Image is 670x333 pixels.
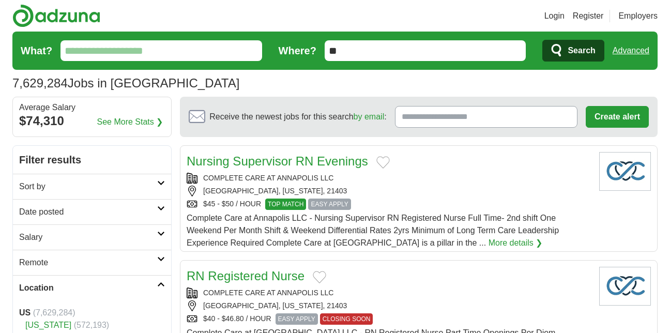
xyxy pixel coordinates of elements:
div: $74,310 [19,112,165,130]
a: Remote [13,250,171,275]
button: Create alert [586,106,649,128]
a: [US_STATE] [25,321,71,329]
h2: Salary [19,231,157,244]
span: 7,629,284 [12,74,68,93]
button: Search [542,40,604,62]
a: More details ❯ [489,237,543,249]
a: Register [573,10,604,22]
h2: Location [19,282,157,294]
h2: Filter results [13,146,171,174]
a: Location [13,275,171,300]
span: TOP MATCH [265,199,306,210]
h1: Jobs in [GEOGRAPHIC_DATA] [12,76,239,90]
span: CLOSING SOON [320,313,373,325]
span: (572,193) [74,321,110,329]
a: Sort by [13,174,171,199]
a: Salary [13,224,171,250]
h2: Date posted [19,206,157,218]
span: EASY APPLY [308,199,351,210]
a: by email [354,112,385,121]
button: Add to favorite jobs [376,156,390,169]
img: Adzuna logo [12,4,100,27]
a: Employers [618,10,658,22]
span: (7,629,284) [33,308,75,317]
img: Company logo [599,267,651,306]
strong: US [19,308,31,317]
a: Date posted [13,199,171,224]
img: Company logo [599,152,651,191]
span: Complete Care at Annapolis LLC - Nursing Supervisor RN Registered Nurse Full Time- 2nd shift One ... [187,214,559,247]
a: Login [544,10,565,22]
a: RN Registered Nurse [187,269,304,283]
span: Receive the newest jobs for this search : [209,111,386,123]
div: [GEOGRAPHIC_DATA], [US_STATE], 21403 [187,186,591,196]
a: Nursing Supervisor RN Evenings [187,154,368,168]
label: Where? [279,43,316,58]
label: What? [21,43,52,58]
h2: Remote [19,256,157,269]
h2: Sort by [19,180,157,193]
div: $40 - $46.80 / HOUR [187,313,591,325]
a: Advanced [613,40,649,61]
div: Average Salary [19,103,165,112]
div: COMPLETE CARE AT ANNAPOLIS LLC [187,173,591,184]
span: EASY APPLY [276,313,318,325]
a: See More Stats ❯ [97,116,163,128]
div: [GEOGRAPHIC_DATA], [US_STATE], 21403 [187,300,591,311]
div: $45 - $50 / HOUR [187,199,591,210]
button: Add to favorite jobs [313,271,326,283]
div: COMPLETE CARE AT ANNAPOLIS LLC [187,287,591,298]
span: Search [568,40,595,61]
